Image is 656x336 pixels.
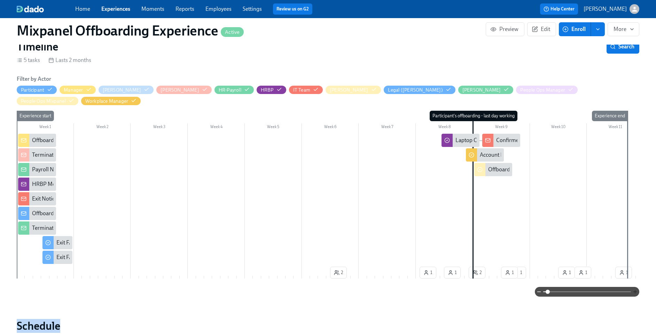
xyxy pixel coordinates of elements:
[501,267,518,279] button: 1
[17,6,75,13] a: dado
[42,236,72,249] div: Exit FAQ + Survey (International)
[42,251,72,264] div: Exit FAQ + Survey (Domestic)
[562,269,571,276] span: 1
[330,87,368,93] div: Hide Jake Hartnett
[473,123,530,132] div: Week 9
[17,86,57,94] button: Participant
[520,87,565,93] div: Hide People Ops Manager
[564,26,586,33] span: Enroll
[64,87,83,93] div: Hide Manager
[330,267,347,279] button: 2
[221,30,244,35] span: Active
[430,111,517,121] div: Participant's offboarding - last day working
[21,98,66,104] div: Hide People Ops Mixpanel
[219,87,241,93] div: Hide HR-Payroll
[131,123,188,132] div: Week 3
[18,207,56,220] div: Offboarding Notification - {{ participant.fullName }}
[18,134,56,147] div: Offboarding for {{ participant.firstName }} {{ participant.lastName }}
[293,87,310,93] div: Hide IT Team
[458,86,514,94] button: [PERSON_NAME]
[48,56,91,64] div: Lasts 2 months
[17,319,639,333] h2: Schedule
[540,3,578,15] button: Help Center
[141,6,164,12] a: Moments
[615,267,632,279] button: 1
[455,136,528,144] div: Laptop Collection Information
[482,134,520,147] div: Confirmed Laptop Collection Information - {{ participant.fullName }}
[584,5,627,13] p: [PERSON_NAME]
[444,267,461,279] button: 1
[527,22,556,36] a: Edit
[611,43,634,50] span: Search
[591,22,605,36] button: enroll
[18,163,56,176] div: Payroll Notice - {{ participant.offboardingVoluntaryInvoluntary }} Resignation - {{ participant.f...
[486,22,524,36] button: Preview
[188,123,245,132] div: Week 4
[32,210,155,217] div: Offboarding Notification - {{ participant.fullName }}
[592,111,628,121] div: Experience end
[469,267,485,279] button: 2
[480,151,530,159] div: Account Deactivation
[17,22,244,39] h1: Mixpanel Offboarding Experience
[17,6,44,13] img: dado
[420,267,436,279] button: 1
[608,22,639,36] button: More
[17,40,58,54] h2: Timeline
[462,87,501,93] div: Hide Lindsay Putzer
[17,97,78,105] button: People Ops Mixpanel
[466,148,504,162] div: Account Deactivation
[448,269,457,276] span: 1
[614,26,633,33] span: More
[75,6,90,12] a: Home
[533,26,550,33] span: Edit
[276,6,309,13] a: Review us on G2
[32,180,102,188] div: HRBP Message Confirmation
[584,4,639,14] button: [PERSON_NAME]
[18,148,56,162] div: Termination Notice - {{ participant.firstName }} {{ participant.lastName }}
[32,195,190,203] div: Exit Notice IT - {{ participant.firstName }} {{ participant.lastName }}
[17,75,51,83] h6: Filter by Actor
[18,178,56,191] div: HRBP Message Confirmation
[156,86,212,94] button: [PERSON_NAME]
[578,269,587,276] span: 1
[85,98,128,104] div: Hide Workplace Manager
[214,86,254,94] button: HR-Payroll
[492,26,518,33] span: Preview
[18,221,56,235] div: Termination Notice - {{ participant.firstName }} {{ participant.lastName }}
[289,86,323,94] button: IT Team
[509,267,526,279] button: 1
[99,86,154,94] button: [PERSON_NAME]
[488,166,596,173] div: Offboarding Tasks - {{ participant.fullName }}
[32,136,194,144] div: Offboarding for {{ participant.firstName }} {{ participant.lastName }}
[74,123,131,132] div: Week 2
[243,6,262,12] a: Settings
[17,123,74,132] div: Week 1
[32,224,205,232] div: Termination Notice - {{ participant.firstName }} {{ participant.lastName }}
[17,56,40,64] div: 5 tasks
[474,163,512,176] div: Offboarding Tasks - {{ participant.fullName }}
[302,123,359,132] div: Week 6
[334,269,343,276] span: 2
[56,253,125,261] div: Exit FAQ + Survey (Domestic)
[175,6,194,12] a: Reports
[587,123,644,132] div: Week 11
[558,267,575,279] button: 1
[56,239,133,247] div: Exit FAQ + Survey (International)
[607,40,639,54] button: Search
[257,86,286,94] button: HRBP
[384,86,455,94] button: Legal ([PERSON_NAME])
[18,192,56,205] div: Exit Notice IT - {{ participant.firstName }} {{ participant.lastName }}
[326,86,381,94] button: [PERSON_NAME]
[21,87,44,93] div: Hide Participant
[619,269,628,276] span: 1
[505,269,514,276] span: 1
[559,22,591,36] button: Enroll
[423,269,432,276] span: 1
[516,86,578,94] button: People Ops Manager
[388,87,443,93] div: Hide Legal (David Williams)
[575,267,591,279] button: 1
[544,6,575,13] span: Help Center
[161,87,199,93] div: Hide Brittany Cutright
[103,87,141,93] div: Hide Amy Hsuan
[205,6,232,12] a: Employees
